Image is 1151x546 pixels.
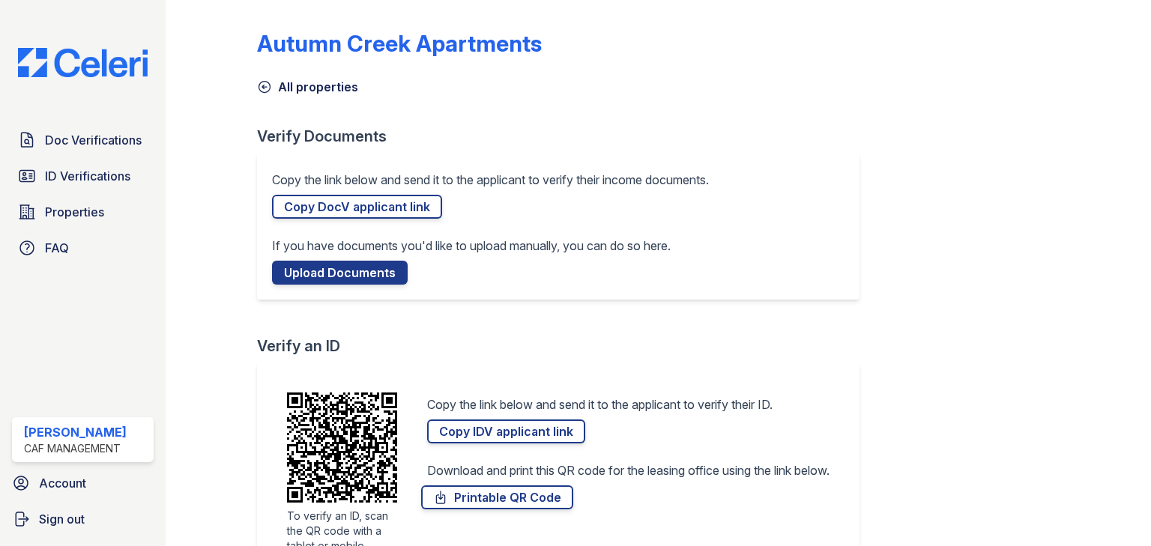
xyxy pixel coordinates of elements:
span: Account [39,474,86,492]
div: Verify an ID [257,336,871,357]
span: Sign out [39,510,85,528]
a: Properties [12,197,154,227]
a: Doc Verifications [12,125,154,155]
div: [PERSON_NAME] [24,423,127,441]
p: Copy the link below and send it to the applicant to verify their income documents. [272,171,709,189]
a: FAQ [12,233,154,263]
a: Account [6,468,160,498]
a: Upload Documents [272,261,408,285]
div: Verify Documents [257,126,871,147]
img: CE_Logo_Blue-a8612792a0a2168367f1c8372b55b34899dd931a85d93a1a3d3e32e68fde9ad4.png [6,48,160,77]
span: Properties [45,203,104,221]
a: Sign out [6,504,160,534]
span: Doc Verifications [45,131,142,149]
a: Copy DocV applicant link [272,195,442,219]
div: Autumn Creek Apartments [257,30,542,57]
a: Printable QR Code [421,485,573,509]
span: FAQ [45,239,69,257]
a: All properties [257,78,358,96]
span: ID Verifications [45,167,130,185]
div: CAF Management [24,441,127,456]
p: Download and print this QR code for the leasing office using the link below. [427,461,830,479]
a: Copy IDV applicant link [427,419,585,443]
a: ID Verifications [12,161,154,191]
p: Copy the link below and send it to the applicant to verify their ID. [427,395,773,413]
p: If you have documents you'd like to upload manually, you can do so here. [272,237,671,255]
